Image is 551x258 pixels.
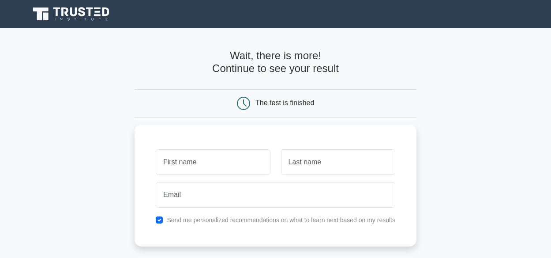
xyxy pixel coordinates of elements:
[156,149,270,175] input: First name
[156,182,395,208] input: Email
[135,49,416,75] h4: Wait, there is more! Continue to see your result
[167,216,395,224] label: Send me personalized recommendations on what to learn next based on my results
[255,99,314,106] div: The test is finished
[281,149,395,175] input: Last name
